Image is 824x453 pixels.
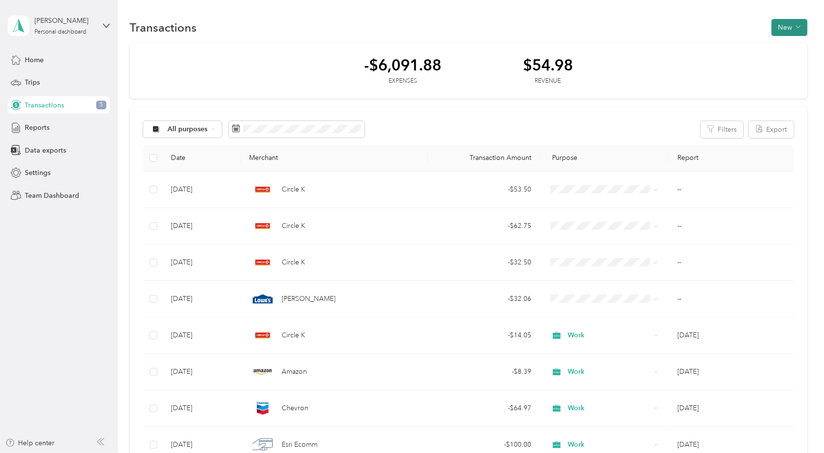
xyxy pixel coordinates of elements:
span: Esri Ecomm [282,439,318,450]
span: Chevron [282,403,308,414]
span: Team Dashboard [25,191,79,201]
span: Work [568,439,651,450]
button: Export [749,121,794,138]
th: Merchant [241,145,427,172]
div: Expenses [364,77,441,86]
h1: Transactions [130,22,197,33]
span: Circle K [282,330,305,341]
span: Reports [25,122,50,133]
iframe: Everlance-gr Chat Button Frame [770,399,824,453]
span: 5 [96,101,106,109]
span: Circle K [282,257,305,268]
span: Circle K [282,221,305,231]
div: [PERSON_NAME] [34,16,95,26]
td: Aug 2025 [670,317,794,354]
div: -$6,091.88 [364,56,441,73]
span: Circle K [282,184,305,195]
td: [DATE] [163,390,241,427]
button: Filters [701,121,743,138]
img: Circle K [252,252,273,273]
div: - $32.50 [436,257,532,268]
span: Data exports [25,145,66,156]
img: Circle K [252,179,273,200]
span: Work [568,330,651,341]
div: - $100.00 [436,439,532,450]
button: New [772,19,807,36]
td: [DATE] [163,244,241,281]
div: Revenue [523,77,573,86]
td: [DATE] [163,208,241,244]
button: Help center [5,438,55,448]
span: All purposes [168,126,208,133]
div: - $62.75 [436,221,532,231]
td: [DATE] [163,354,241,390]
td: -- [670,244,794,281]
img: Lowe's [252,289,273,309]
div: - $14.05 [436,330,532,341]
td: Aug 2025 [670,390,794,427]
span: Work [568,403,651,414]
span: Work [568,366,651,377]
div: - $53.50 [436,184,532,195]
span: Amazon [282,366,307,377]
td: Aug 2025 [670,354,794,390]
td: -- [670,172,794,208]
td: [DATE] [163,317,241,354]
td: [DATE] [163,172,241,208]
th: Transaction Amount [428,145,539,172]
span: [PERSON_NAME] [282,294,336,304]
img: Chevron [252,398,273,418]
span: Transactions [25,100,64,110]
span: Trips [25,77,40,87]
div: $54.98 [523,56,573,73]
div: Personal dashboard [34,29,86,35]
td: -- [670,208,794,244]
img: Amazon [252,362,273,382]
div: - $32.06 [436,294,532,304]
td: -- [670,281,794,317]
div: - $64.97 [436,403,532,414]
th: Report [670,145,794,172]
td: [DATE] [163,281,241,317]
img: Circle K [252,325,273,346]
div: - $8.39 [436,366,532,377]
span: Settings [25,168,50,178]
span: Home [25,55,44,65]
th: Date [163,145,241,172]
span: Purpose [547,154,578,162]
img: Circle K [252,216,273,236]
